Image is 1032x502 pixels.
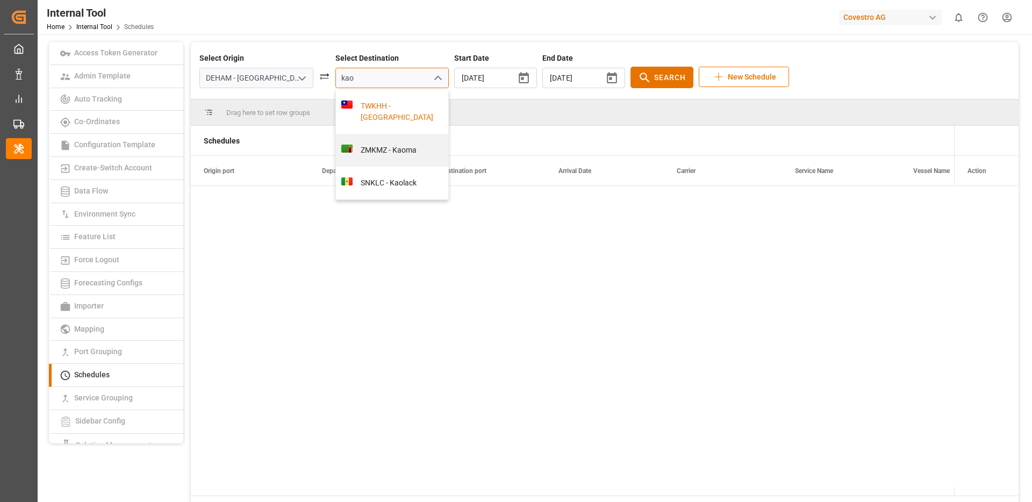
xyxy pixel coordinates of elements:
button: show 0 new notifications [947,5,971,30]
button: close menu [429,70,445,87]
span: Importer [71,302,107,310]
button: open menu [293,70,309,87]
span: Departure Date [322,167,364,175]
button: Help Center [971,5,995,30]
a: Feature List [49,226,183,249]
button: New Schedule [699,67,789,87]
span: Sidebar Config [72,417,128,425]
span: Search [654,72,686,83]
span: Schedules [204,137,240,145]
span: Force Logout [71,255,123,264]
a: Mapping [49,318,183,341]
span: Solution Management [73,440,155,449]
div: Internal Tool [47,5,154,21]
span: Mapping [71,325,107,333]
h4: Select Origin [199,53,313,64]
a: Home [47,23,64,31]
a: Port Grouping [49,341,183,364]
div: Covestro AG [839,10,942,25]
h4: Start Date [454,53,537,64]
div: TWKHH - [GEOGRAPHIC_DATA] [353,101,443,123]
span: Port Grouping [71,347,125,356]
span: Vessel Name [913,167,950,175]
span: Configuration Template [71,140,159,149]
span: Create-Switch Account [71,163,155,172]
a: Sidebar Config [49,410,183,434]
span: Schedules [71,370,113,379]
a: Admin Template [49,65,183,88]
a: Force Logout [49,249,183,272]
a: Internal Tool [76,23,112,31]
a: Access Token Generator [49,42,183,65]
span: Carrier [677,167,696,175]
a: Configuration Template [49,134,183,157]
span: Environment Sync [71,210,139,218]
img: country [341,101,353,109]
a: Environment Sync [49,203,183,226]
span: Destination port [440,167,486,175]
span: Data Flow [71,187,111,195]
span: Feature List [71,232,119,241]
h4: End Date [542,53,625,64]
a: Schedules [49,364,183,387]
span: Forecasting Configs [71,278,146,287]
span: Access Token Generator [71,48,161,57]
span: Service Grouping [71,393,136,402]
div: ZMKMZ - Kaoma [353,145,443,156]
a: Auto Tracking [49,88,183,111]
button: Covestro AG [839,7,947,27]
a: Service Grouping [49,387,183,410]
span: Drag here to set row groups [226,109,310,117]
span: Origin port [204,167,234,175]
a: Create-Switch Account [49,157,183,180]
span: Admin Template [71,71,134,80]
input: City / Port of departure [199,68,313,88]
span: Auto Tracking [71,95,125,103]
span: Action [967,167,986,175]
a: Solution Management [49,434,183,458]
h4: Select Destination [335,53,449,64]
a: Data Flow [49,180,183,203]
button: Search [630,67,693,88]
a: Co-Ordinates [49,111,183,134]
span: Arrival Date [558,167,591,175]
a: Forecasting Configs [49,272,183,295]
div: SNKLC - Kaolack [353,177,443,189]
span: New Schedule [728,71,776,83]
span: Service Name [795,167,833,175]
a: Importer [49,295,183,318]
span: Co-Ordinates [71,117,123,126]
img: country [341,145,353,153]
img: country [341,177,353,185]
input: City / Port of arrival [335,68,449,88]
